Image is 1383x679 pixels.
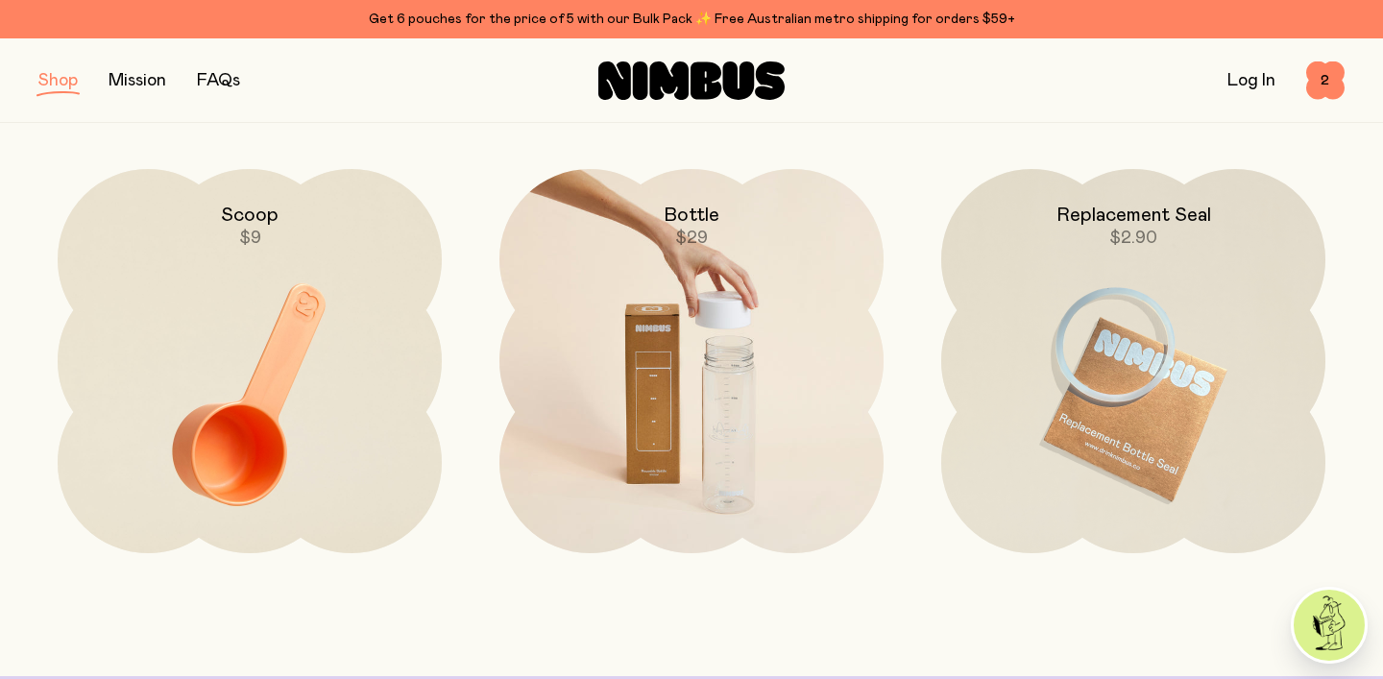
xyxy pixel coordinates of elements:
[38,8,1345,31] div: Get 6 pouches for the price of 5 with our Bulk Pack ✨ Free Australian metro shipping for orders $59+
[675,230,708,247] span: $29
[197,72,240,89] a: FAQs
[221,204,279,227] h2: Scoop
[109,72,166,89] a: Mission
[1227,72,1275,89] a: Log In
[664,204,719,227] h2: Bottle
[1306,61,1345,100] button: 2
[58,169,442,553] a: Scoop$9
[941,169,1325,553] a: Replacement Seal$2.90
[1109,230,1157,247] span: $2.90
[1294,590,1365,661] img: agent
[239,230,261,247] span: $9
[1056,204,1211,227] h2: Replacement Seal
[499,169,884,553] a: Bottle$29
